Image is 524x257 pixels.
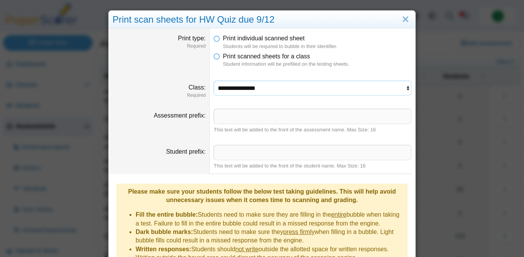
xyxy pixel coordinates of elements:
u: press firmly [283,229,315,235]
u: entire [331,211,347,218]
div: This text will be added to the front of the assessment name. Max Size: 16 [214,126,411,133]
b: Please make sure your students follow the below test taking guidelines. This will help avoid unne... [128,188,396,203]
span: Print individual scanned sheet [223,35,305,41]
span: Print scanned sheets for a class [223,53,310,60]
dfn: Required [113,92,206,99]
b: Written responses: [136,246,191,252]
dfn: Required [113,43,206,50]
div: This text will be added to the front of the student name. Max Size: 16 [214,162,411,169]
label: Class [189,84,206,91]
b: Dark bubble marks: [136,229,193,235]
label: Student prefix [166,148,206,155]
u: not write [235,246,258,252]
dfn: Students will be required to bubble in their identifier. [223,43,411,50]
div: Print scan sheets for HW Quiz due 9/12 [109,11,415,29]
b: Fill the entire bubble: [136,211,198,218]
li: Students need to make sure they are filling in the bubble when taking a test. Failure to fill in ... [136,211,404,228]
li: Students need to make sure they when filling in a bubble. Light bubble fills could result in a mi... [136,228,404,245]
label: Print type [178,35,206,41]
label: Assessment prefix [154,112,206,119]
dfn: Student information will be prefilled on the testing sheets. [223,61,411,68]
a: Close [400,13,411,26]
